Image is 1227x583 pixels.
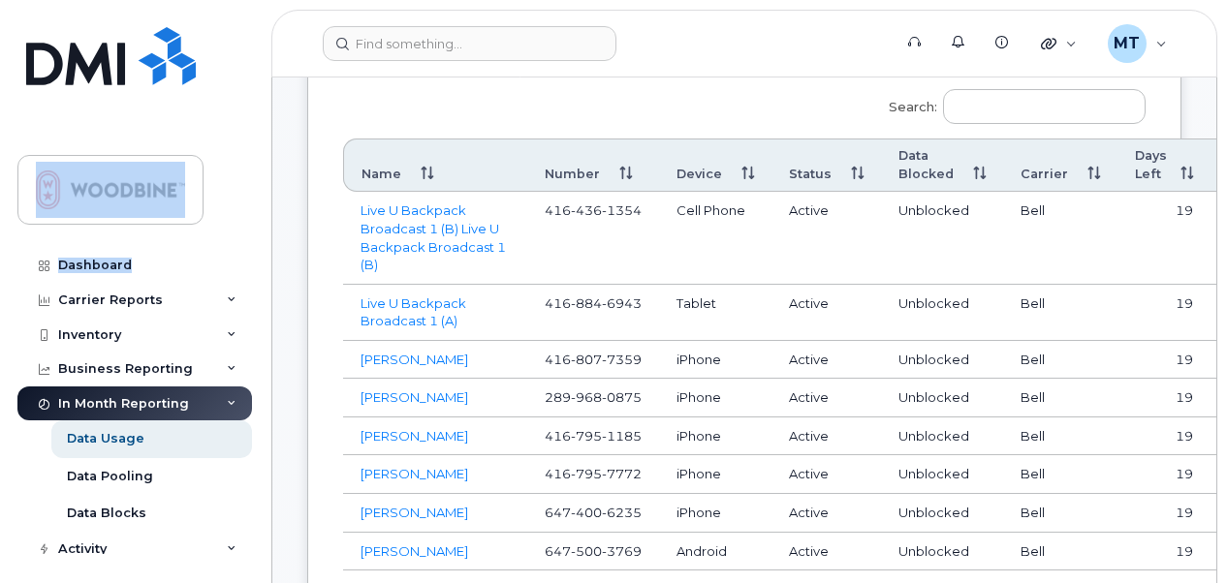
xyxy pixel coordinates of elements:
span: 795 [571,466,602,481]
td: iPhone [659,379,771,417]
th: Number: activate to sort column ascending [527,138,659,193]
td: iPhone [659,417,771,456]
td: 19 [1117,494,1211,533]
span: 416 [545,428,642,444]
td: Active [771,494,881,533]
td: Active [771,455,881,494]
span: 1354 [602,202,642,218]
span: 6235 [602,505,642,520]
span: MT [1114,32,1140,55]
td: 19 [1117,379,1211,417]
input: Search: [943,89,1146,124]
td: iPhone [659,494,771,533]
span: 647 [545,505,642,520]
th: Status: activate to sort column ascending [771,138,881,193]
td: Bell [1003,341,1117,380]
span: 7359 [602,352,642,367]
td: iPhone [659,341,771,380]
td: Unblocked [881,417,1003,456]
span: 289 [545,389,642,405]
td: 19 [1117,285,1211,341]
td: Unblocked [881,192,1003,284]
span: 416 [545,202,642,218]
td: Tablet [659,285,771,341]
td: Active [771,533,881,571]
span: 500 [571,543,602,559]
td: Active [771,285,881,341]
td: Unblocked [881,533,1003,571]
span: 6943 [602,295,642,311]
span: 884 [571,295,602,311]
th: Days Left: activate to sort column ascending [1117,138,1211,193]
th: Name: activate to sort column ascending [343,138,527,193]
a: [PERSON_NAME] [361,428,468,444]
td: iPhone [659,455,771,494]
td: Unblocked [881,379,1003,417]
td: Bell [1003,192,1117,284]
td: Bell [1003,285,1117,341]
td: Unblocked [881,341,1003,380]
td: Active [771,341,881,380]
span: 7772 [602,466,642,481]
span: 400 [571,505,602,520]
label: Search: [876,77,1146,131]
td: 19 [1117,417,1211,456]
td: Bell [1003,455,1117,494]
a: [PERSON_NAME] [361,466,468,481]
th: Data Blocked: activate to sort column ascending [881,138,1003,193]
span: 436 [571,202,602,218]
td: 19 [1117,192,1211,284]
td: Unblocked [881,285,1003,341]
td: Active [771,192,881,284]
td: Bell [1003,417,1117,456]
span: 795 [571,428,602,444]
div: Quicklinks [1027,24,1090,63]
th: Carrier: activate to sort column ascending [1003,138,1117,193]
span: 807 [571,352,602,367]
td: Bell [1003,494,1117,533]
input: Find something... [323,26,616,61]
td: Cell Phone [659,192,771,284]
td: Unblocked [881,455,1003,494]
span: 416 [545,295,642,311]
th: Device: activate to sort column ascending [659,138,771,193]
a: Live U Backpack Broadcast 1 (A) [361,295,466,329]
a: Live U Backpack Broadcast 1 (B) Live U Backpack Broadcast 1 (B) [361,202,506,272]
span: 416 [545,352,642,367]
a: [PERSON_NAME] [361,543,468,559]
td: Bell [1003,533,1117,571]
td: 19 [1117,533,1211,571]
td: Active [771,379,881,417]
td: Android [659,533,771,571]
span: 416 [545,466,642,481]
span: 1185 [602,428,642,444]
td: Unblocked [881,494,1003,533]
span: 0875 [602,389,642,405]
div: Mark Tewkesbury [1094,24,1180,63]
span: 968 [571,389,602,405]
a: [PERSON_NAME] [361,505,468,520]
td: Active [771,417,881,456]
td: 19 [1117,455,1211,494]
a: [PERSON_NAME] [361,389,468,405]
span: 3769 [602,543,642,559]
span: 647 [545,543,642,559]
td: 19 [1117,341,1211,380]
a: [PERSON_NAME] [361,352,468,367]
td: Bell [1003,379,1117,417]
